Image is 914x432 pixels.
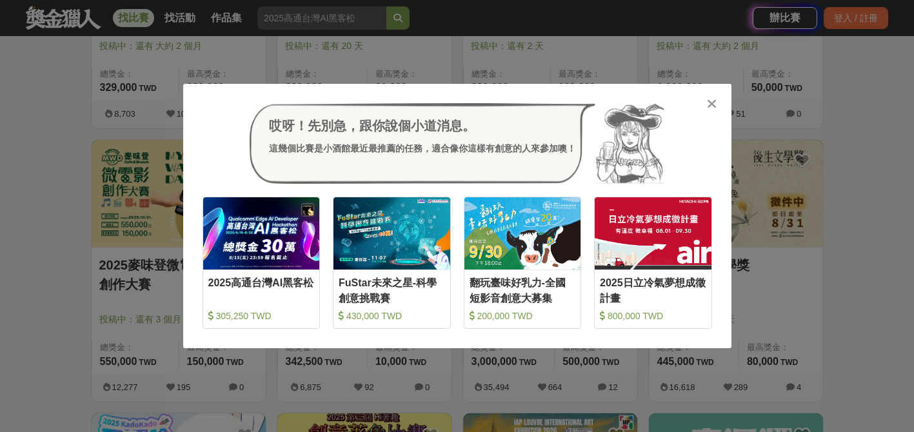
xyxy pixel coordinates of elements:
img: Avatar [595,103,665,184]
div: FuStar未來之星-科學創意挑戰賽 [339,275,445,304]
div: 哎呀！先別急，跟你說個小道消息。 [269,116,576,135]
a: Cover Image翻玩臺味好乳力-全國短影音創意大募集 200,000 TWD [464,197,582,329]
img: Cover Image [464,197,581,269]
a: Cover Image2025高通台灣AI黑客松 305,250 TWD [203,197,321,329]
div: 305,250 TWD [208,309,315,322]
div: 200,000 TWD [470,309,576,322]
div: 翻玩臺味好乳力-全國短影音創意大募集 [470,275,576,304]
div: 430,000 TWD [339,309,445,322]
img: Cover Image [595,197,711,269]
div: 2025日立冷氣夢想成徵計畫 [600,275,706,304]
div: 2025高通台灣AI黑客松 [208,275,315,304]
a: Cover Image2025日立冷氣夢想成徵計畫 800,000 TWD [594,197,712,329]
a: Cover ImageFuStar未來之星-科學創意挑戰賽 430,000 TWD [333,197,451,329]
img: Cover Image [333,197,450,269]
div: 這幾個比賽是小酒館最近最推薦的任務，適合像你這樣有創意的人來參加噢！ [269,142,576,155]
div: 800,000 TWD [600,309,706,322]
img: Cover Image [203,197,320,269]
